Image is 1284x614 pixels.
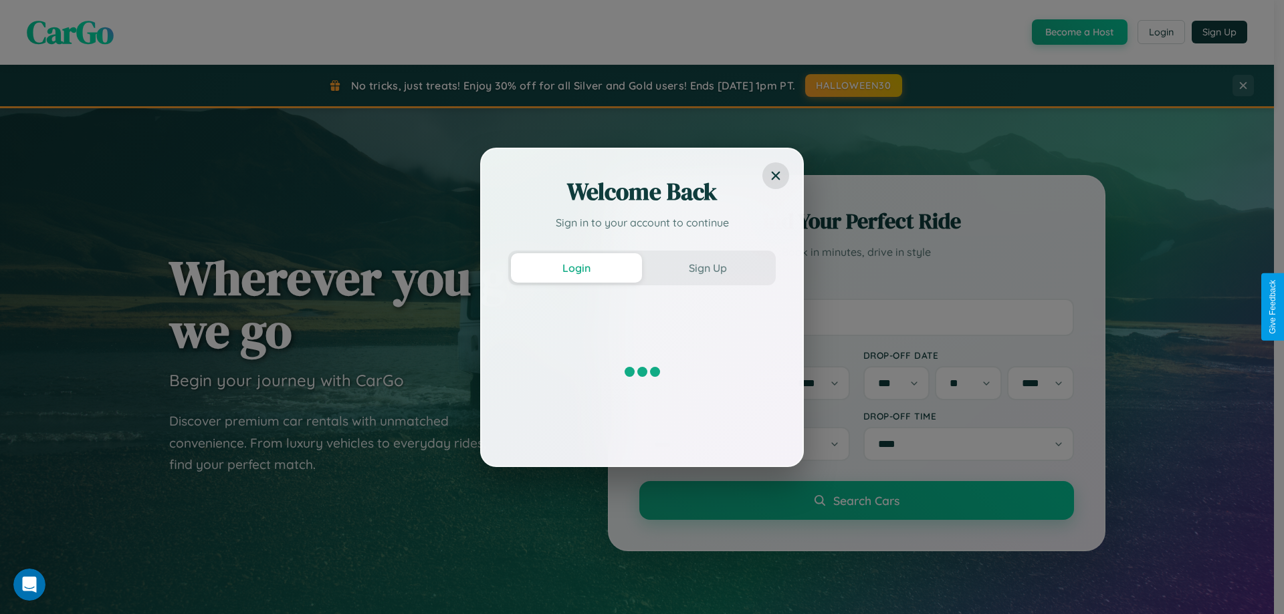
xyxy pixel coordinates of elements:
div: Give Feedback [1268,280,1277,334]
p: Sign in to your account to continue [508,214,776,231]
button: Login [511,253,642,283]
button: Sign Up [642,253,773,283]
iframe: Intercom live chat [13,569,45,601]
h2: Welcome Back [508,176,776,208]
